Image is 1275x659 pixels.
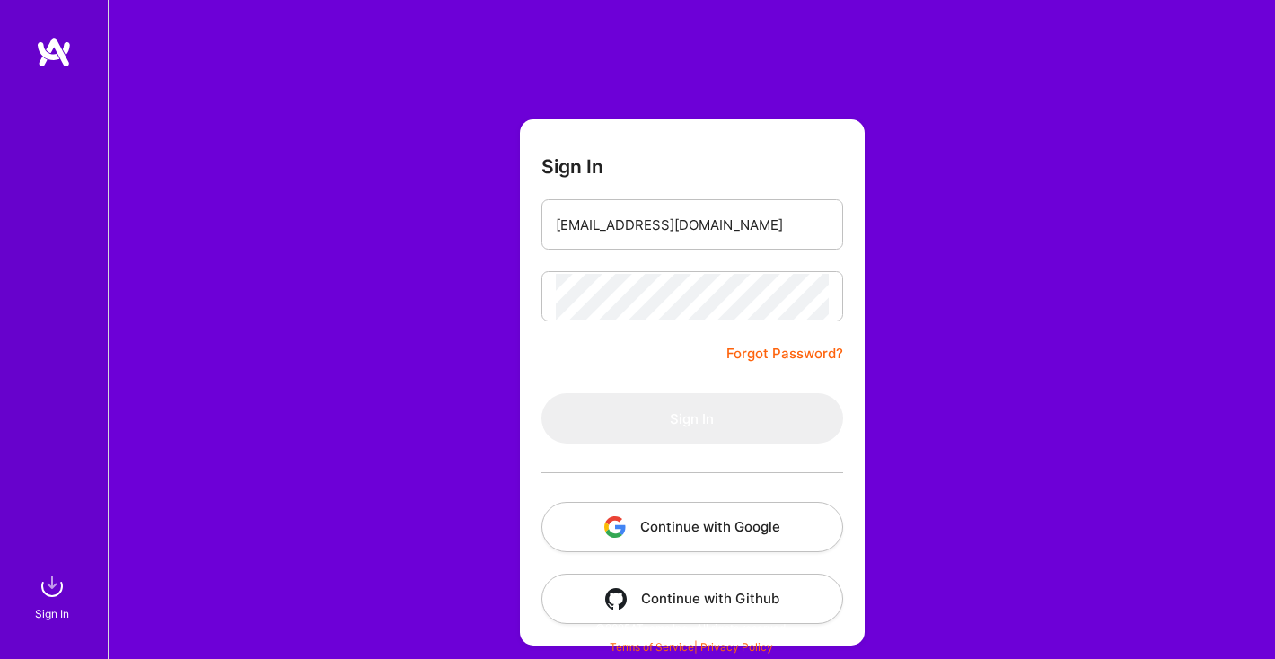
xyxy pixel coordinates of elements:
div: Sign In [35,604,69,623]
a: Privacy Policy [700,640,773,654]
a: sign inSign In [38,568,70,623]
input: Email... [556,202,829,248]
button: Sign In [541,393,843,444]
img: icon [605,588,627,610]
img: icon [604,516,626,538]
span: | [610,640,773,654]
button: Continue with Github [541,574,843,624]
h3: Sign In [541,155,603,178]
a: Forgot Password? [726,343,843,365]
button: Continue with Google [541,502,843,552]
div: © 2025 ATeams Inc., All rights reserved. [108,605,1275,650]
img: sign in [34,568,70,604]
a: Terms of Service [610,640,694,654]
img: logo [36,36,72,68]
